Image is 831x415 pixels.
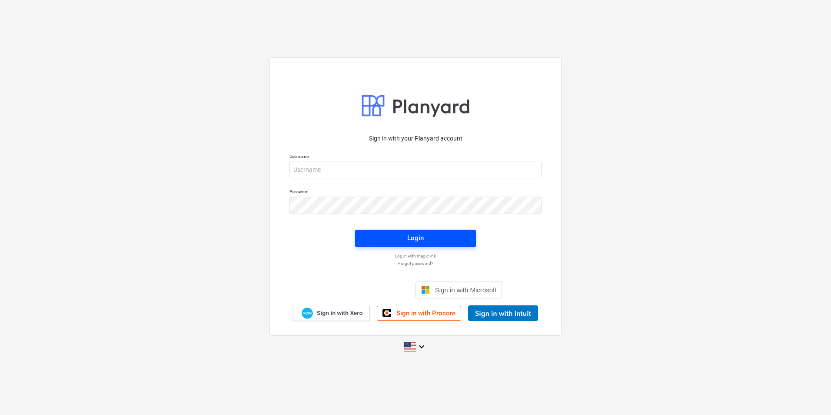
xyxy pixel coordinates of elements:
img: Microsoft logo [421,285,430,294]
a: Forgot password? [285,261,546,266]
span: Sign in with Procore [396,309,455,317]
a: Sign in with Xero [293,306,370,321]
img: Xero logo [302,308,313,319]
a: Sign in with Procore [377,306,461,321]
p: Password [289,189,542,196]
iframe: Chat Widget [788,373,831,415]
button: Login [355,230,476,247]
i: keyboard_arrow_down [416,341,427,352]
p: Username [289,154,542,161]
span: Sign in with Xero [317,309,362,317]
span: Sign in with Microsoft [435,286,497,294]
iframe: Sign in with Google Button [325,280,413,299]
p: Sign in with your Planyard account [289,134,542,143]
a: Log in with magic link [285,253,546,259]
input: Username [289,161,542,178]
div: Login [407,232,424,244]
